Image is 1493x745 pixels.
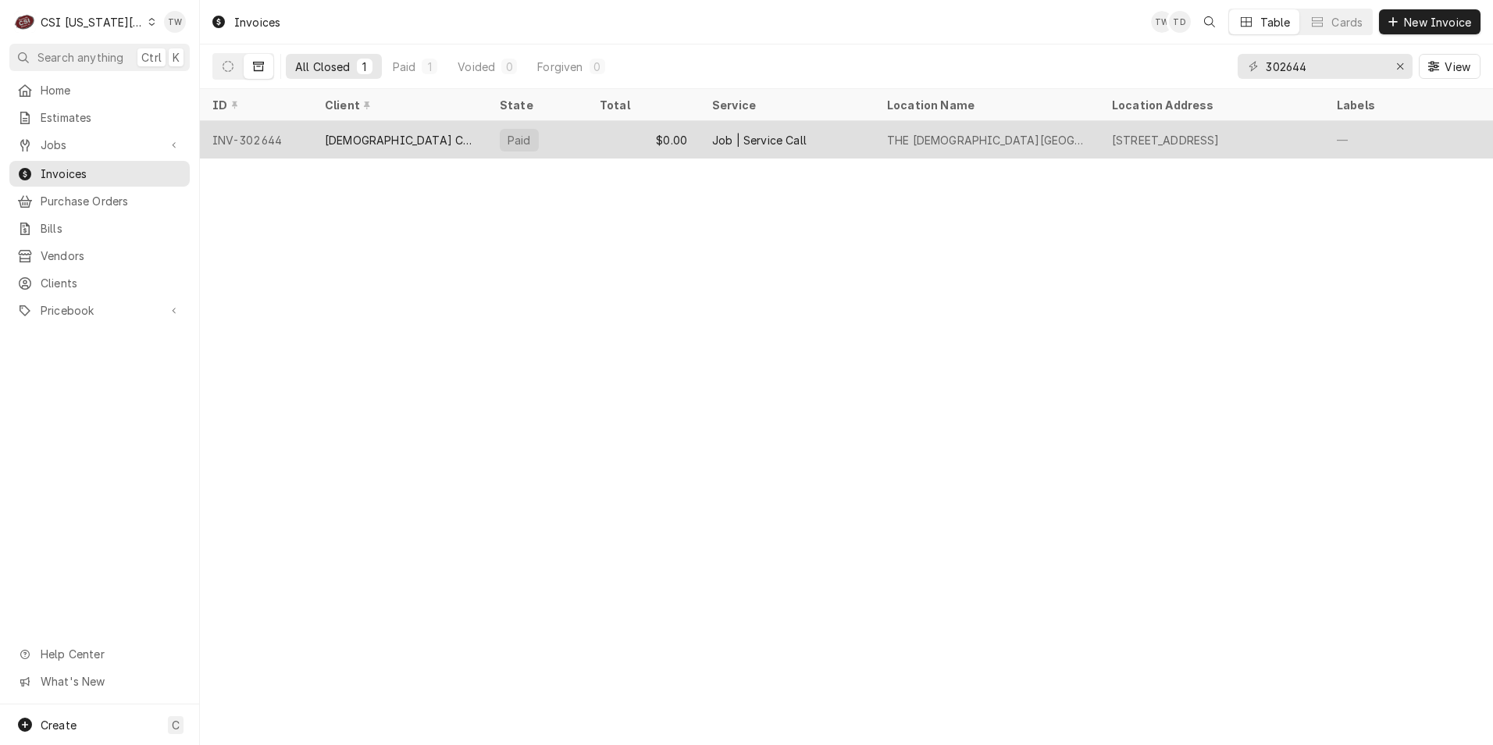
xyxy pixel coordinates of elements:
div: C [14,11,36,33]
div: Job | Service Call [712,132,807,148]
div: 1 [425,59,434,75]
span: What's New [41,673,180,690]
input: Keyword search [1266,54,1383,79]
div: Total [600,97,684,113]
div: CSI [US_STATE][GEOGRAPHIC_DATA] [41,14,144,30]
button: View [1419,54,1481,79]
div: Service [712,97,859,113]
div: 0 [504,59,514,75]
div: All Closed [295,59,351,75]
a: Invoices [9,161,190,187]
div: Tim Devereux's Avatar [1169,11,1191,33]
span: C [172,717,180,733]
div: Voided [458,59,495,75]
a: Go to Help Center [9,641,190,667]
span: K [173,49,180,66]
div: 0 [593,59,602,75]
div: 1 [360,59,369,75]
div: Location Name [887,97,1084,113]
button: Open search [1197,9,1222,34]
span: New Invoice [1401,14,1474,30]
span: Pricebook [41,302,159,319]
span: Ctrl [141,49,162,66]
div: Tori Warrick's Avatar [1151,11,1173,33]
div: THE [DEMOGRAPHIC_DATA][GEOGRAPHIC_DATA] [887,132,1087,148]
a: Estimates [9,105,190,130]
div: TW [164,11,186,33]
div: TD [1169,11,1191,33]
span: View [1441,59,1473,75]
button: Search anythingCtrlK [9,44,190,71]
div: Client [325,97,472,113]
span: Search anything [37,49,123,66]
a: Go to Pricebook [9,298,190,323]
div: Cards [1331,14,1363,30]
div: INV-302644 [200,121,312,159]
button: Erase input [1388,54,1413,79]
a: Vendors [9,243,190,269]
a: Bills [9,216,190,241]
div: [STREET_ADDRESS] [1112,132,1220,148]
div: ID [212,97,297,113]
a: Home [9,77,190,103]
a: Purchase Orders [9,188,190,214]
div: $0.00 [587,121,700,159]
span: Invoices [41,166,182,182]
div: [DEMOGRAPHIC_DATA] COMMUNITY [325,132,475,148]
div: State [500,97,575,113]
span: Help Center [41,646,180,662]
div: Table [1260,14,1291,30]
a: Clients [9,270,190,296]
button: New Invoice [1379,9,1481,34]
div: Forgiven [537,59,583,75]
div: CSI Kansas City's Avatar [14,11,36,33]
span: Home [41,82,182,98]
div: Tori Warrick's Avatar [164,11,186,33]
div: TW [1151,11,1173,33]
span: Vendors [41,248,182,264]
div: Location Address [1112,97,1309,113]
span: Jobs [41,137,159,153]
div: Paid [393,59,416,75]
span: Create [41,718,77,732]
span: Purchase Orders [41,193,182,209]
a: Go to Jobs [9,132,190,158]
span: Bills [41,220,182,237]
a: Go to What's New [9,668,190,694]
span: Estimates [41,109,182,126]
span: Clients [41,275,182,291]
div: Paid [506,132,533,148]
